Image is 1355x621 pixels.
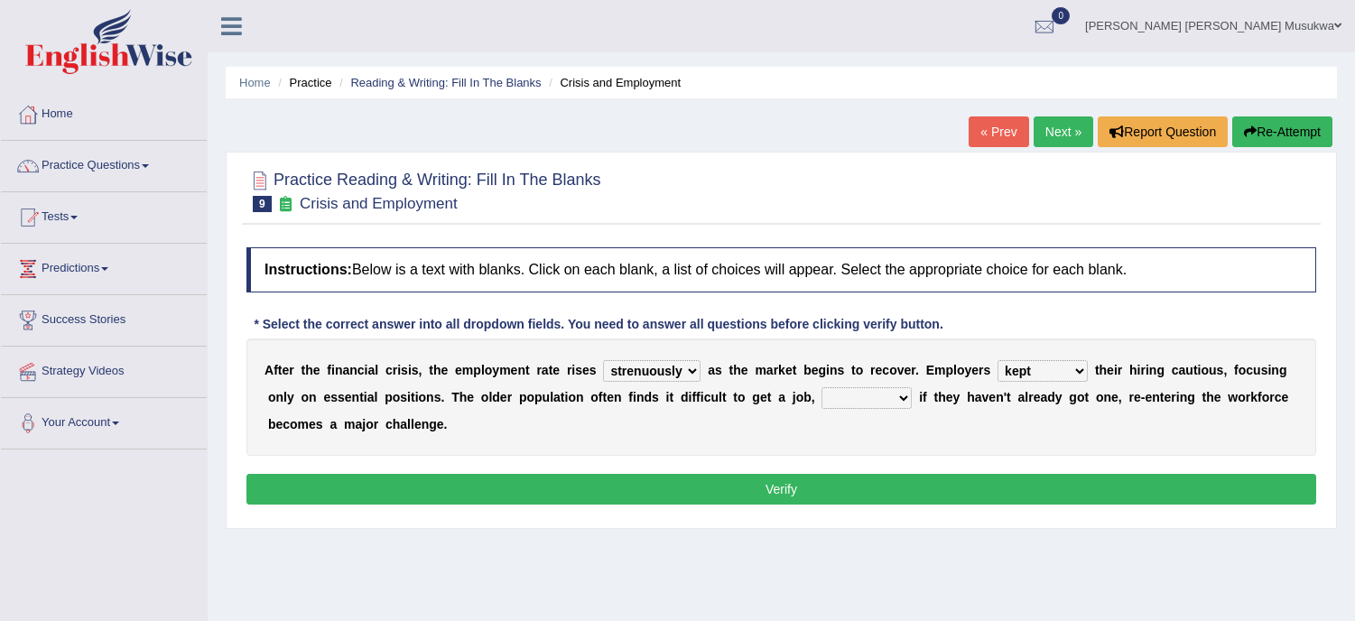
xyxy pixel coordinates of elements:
[1209,363,1217,377] b: u
[1149,363,1157,377] b: n
[375,363,378,377] b: l
[426,390,434,404] b: n
[534,390,543,404] b: p
[1098,116,1228,147] button: Report Question
[274,363,278,377] b: f
[778,390,785,404] b: a
[1,141,207,186] a: Practice Questions
[355,417,362,431] b: a
[953,363,957,377] b: l
[492,390,500,404] b: d
[1025,390,1028,404] b: l
[644,390,652,404] b: d
[275,390,283,404] b: n
[561,390,565,404] b: t
[283,390,287,404] b: l
[374,417,378,431] b: r
[414,417,422,431] b: e
[499,363,510,377] b: m
[385,390,393,404] b: p
[603,390,608,404] b: t
[1172,363,1179,377] b: c
[400,390,407,404] b: s
[1146,363,1149,377] b: i
[451,390,459,404] b: T
[722,390,727,404] b: t
[796,390,804,404] b: o
[526,390,534,404] b: o
[1,89,207,134] a: Home
[300,195,458,212] small: Crisis and Employment
[1176,390,1180,404] b: i
[287,390,294,404] b: y
[274,74,331,91] li: Practice
[462,363,473,377] b: m
[1261,363,1268,377] b: s
[934,390,939,404] b: t
[926,363,934,377] b: E
[352,390,360,404] b: n
[1,244,207,289] a: Predictions
[975,390,982,404] b: a
[666,390,670,404] b: i
[793,363,797,377] b: t
[1129,390,1134,404] b: r
[1246,390,1250,404] b: r
[1095,363,1100,377] b: t
[434,390,441,404] b: s
[971,363,979,377] b: e
[407,417,411,431] b: l
[1,398,207,443] a: Your Account
[316,417,323,431] b: s
[407,390,411,404] b: i
[239,76,271,89] a: Home
[1185,363,1193,377] b: u
[1047,390,1055,404] b: d
[710,390,719,404] b: u
[338,390,345,404] b: s
[1007,390,1011,404] b: t
[766,363,774,377] b: a
[1187,390,1195,404] b: g
[1228,390,1238,404] b: w
[1258,390,1262,404] b: f
[691,390,696,404] b: f
[1282,390,1289,404] b: e
[670,390,674,404] b: t
[357,363,365,377] b: c
[934,363,945,377] b: m
[953,390,961,404] b: y
[812,390,815,404] b: ,
[268,417,276,431] b: b
[964,363,971,377] b: y
[704,390,711,404] b: c
[738,390,746,404] b: o
[876,363,883,377] b: e
[607,390,614,404] b: e
[1,295,207,340] a: Success Stories
[614,390,622,404] b: n
[1129,363,1137,377] b: h
[719,390,722,404] b: l
[385,417,393,431] b: c
[1104,390,1112,404] b: n
[1052,7,1070,24] span: 0
[1055,390,1063,404] b: y
[276,196,295,213] small: Exam occurring question
[393,363,397,377] b: r
[733,390,738,404] b: t
[253,196,272,212] span: 9
[543,390,551,404] b: u
[246,474,1316,505] button: Verify
[1141,390,1146,404] b: -
[715,363,722,377] b: s
[473,363,481,377] b: p
[996,390,1004,404] b: n
[511,363,518,377] b: e
[329,417,337,431] b: a
[1137,363,1141,377] b: i
[1234,363,1239,377] b: f
[590,390,599,404] b: o
[366,417,374,431] b: o
[485,363,493,377] b: o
